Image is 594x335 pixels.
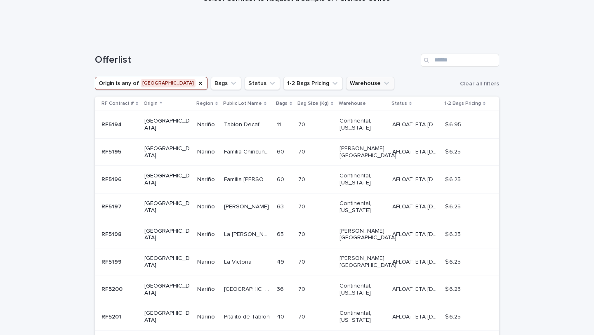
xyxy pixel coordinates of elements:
[445,257,462,266] p: $ 6.25
[392,147,440,156] p: AFLOAT: ETA 10-22-2025
[196,99,213,108] p: Region
[298,284,307,293] p: 70
[144,310,190,324] p: [GEOGRAPHIC_DATA]
[101,312,123,321] p: RF5201
[95,193,499,221] tr: RF5197RF5197 [GEOGRAPHIC_DATA]NariñoNariño [PERSON_NAME][PERSON_NAME] 6363 7070 Continental, [US_...
[339,99,366,108] p: Warehouse
[144,255,190,269] p: [GEOGRAPHIC_DATA]
[224,202,271,210] p: [PERSON_NAME]
[144,145,190,159] p: [GEOGRAPHIC_DATA]
[223,99,262,108] p: Public Lot Name
[197,175,217,183] p: Nariño
[101,120,123,128] p: RF5194
[392,284,440,293] p: AFLOAT: ETA 10-16-2025
[144,99,158,108] p: Origin
[95,248,499,276] tr: RF5199RF5199 [GEOGRAPHIC_DATA]NariñoNariño La VictoriaLa Victoria 4949 7070 [PERSON_NAME], [GEOGR...
[298,312,307,321] p: 70
[101,257,123,266] p: RF5199
[298,120,307,128] p: 70
[211,77,241,90] button: Bags
[283,77,343,90] button: 1-2 Bags Pricing
[391,99,407,108] p: Status
[224,175,271,183] p: Familia [PERSON_NAME]
[197,312,217,321] p: Nariño
[421,54,499,67] input: Search
[298,257,307,266] p: 70
[297,99,329,108] p: Bag Size (Kg)
[445,312,462,321] p: $ 6.25
[224,229,271,238] p: La [PERSON_NAME]
[144,283,190,297] p: [GEOGRAPHIC_DATA]
[197,229,217,238] p: Nariño
[276,99,288,108] p: Bags
[95,54,417,66] h1: Offerlist
[101,99,134,108] p: RF Contract #
[298,175,307,183] p: 70
[277,120,283,128] p: 11
[277,175,286,183] p: 60
[224,257,253,266] p: La Victoria
[392,120,440,128] p: AFLOAT: ETA 10-16-2025
[445,175,462,183] p: $ 6.25
[277,229,285,238] p: 65
[95,77,207,90] button: Origin
[392,312,440,321] p: AFLOAT: ETA 10-16-2025
[197,120,217,128] p: Nariño
[392,175,440,183] p: AFLOAT: ETA 10-16-2025
[445,284,462,293] p: $ 6.25
[445,229,462,238] p: $ 6.25
[392,202,440,210] p: AFLOAT: ETA 10-16-2025
[277,284,285,293] p: 36
[101,202,123,210] p: RF5197
[277,202,285,210] p: 63
[144,118,190,132] p: [GEOGRAPHIC_DATA]
[445,202,462,210] p: $ 6.25
[197,202,217,210] p: Nariño
[95,138,499,166] tr: RF5195RF5195 [GEOGRAPHIC_DATA]NariñoNariño Familia ChincunqueFamilia Chincunque 6060 7070 [PERSON...
[95,111,499,139] tr: RF5194RF5194 [GEOGRAPHIC_DATA]NariñoNariño Tablon DecafTablon Decaf 1111 7070 Continental, [US_ST...
[197,257,217,266] p: Nariño
[197,284,217,293] p: Nariño
[346,77,394,90] button: Warehouse
[224,312,271,321] p: Pitalito de Tablon
[277,257,286,266] p: 49
[392,257,440,266] p: AFLOAT: ETA 10-22-2025
[444,99,481,108] p: 1-2 Bags Pricing
[224,147,271,156] p: Familia Chincunque
[144,172,190,186] p: [GEOGRAPHIC_DATA]
[101,284,124,293] p: RF5200
[95,166,499,193] tr: RF5196RF5196 [GEOGRAPHIC_DATA]NariñoNariño Familia [PERSON_NAME]Familia [PERSON_NAME] 6060 7070 C...
[298,229,307,238] p: 70
[298,147,307,156] p: 70
[144,228,190,242] p: [GEOGRAPHIC_DATA]
[95,276,499,303] tr: RF5200RF5200 [GEOGRAPHIC_DATA]NariñoNariño [GEOGRAPHIC_DATA][GEOGRAPHIC_DATA] 3636 7070 Continent...
[101,175,123,183] p: RF5196
[277,312,286,321] p: 40
[445,120,463,128] p: $ 6.95
[245,77,280,90] button: Status
[392,229,440,238] p: AFLOAT: ETA 10-22-2025
[144,200,190,214] p: [GEOGRAPHIC_DATA]
[101,147,123,156] p: RF5195
[197,147,217,156] p: Nariño
[298,202,307,210] p: 70
[457,78,499,90] button: Clear all filters
[277,147,286,156] p: 60
[101,229,123,238] p: RF5198
[224,284,271,293] p: [GEOGRAPHIC_DATA]
[224,120,261,128] p: Tablon Decaf
[460,81,499,87] span: Clear all filters
[445,147,462,156] p: $ 6.25
[95,221,499,248] tr: RF5198RF5198 [GEOGRAPHIC_DATA]NariñoNariño La [PERSON_NAME]La [PERSON_NAME] 6565 7070 [PERSON_NAM...
[95,303,499,331] tr: RF5201RF5201 [GEOGRAPHIC_DATA]NariñoNariño Pitalito de TablonPitalito de Tablon 4040 7070 Contine...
